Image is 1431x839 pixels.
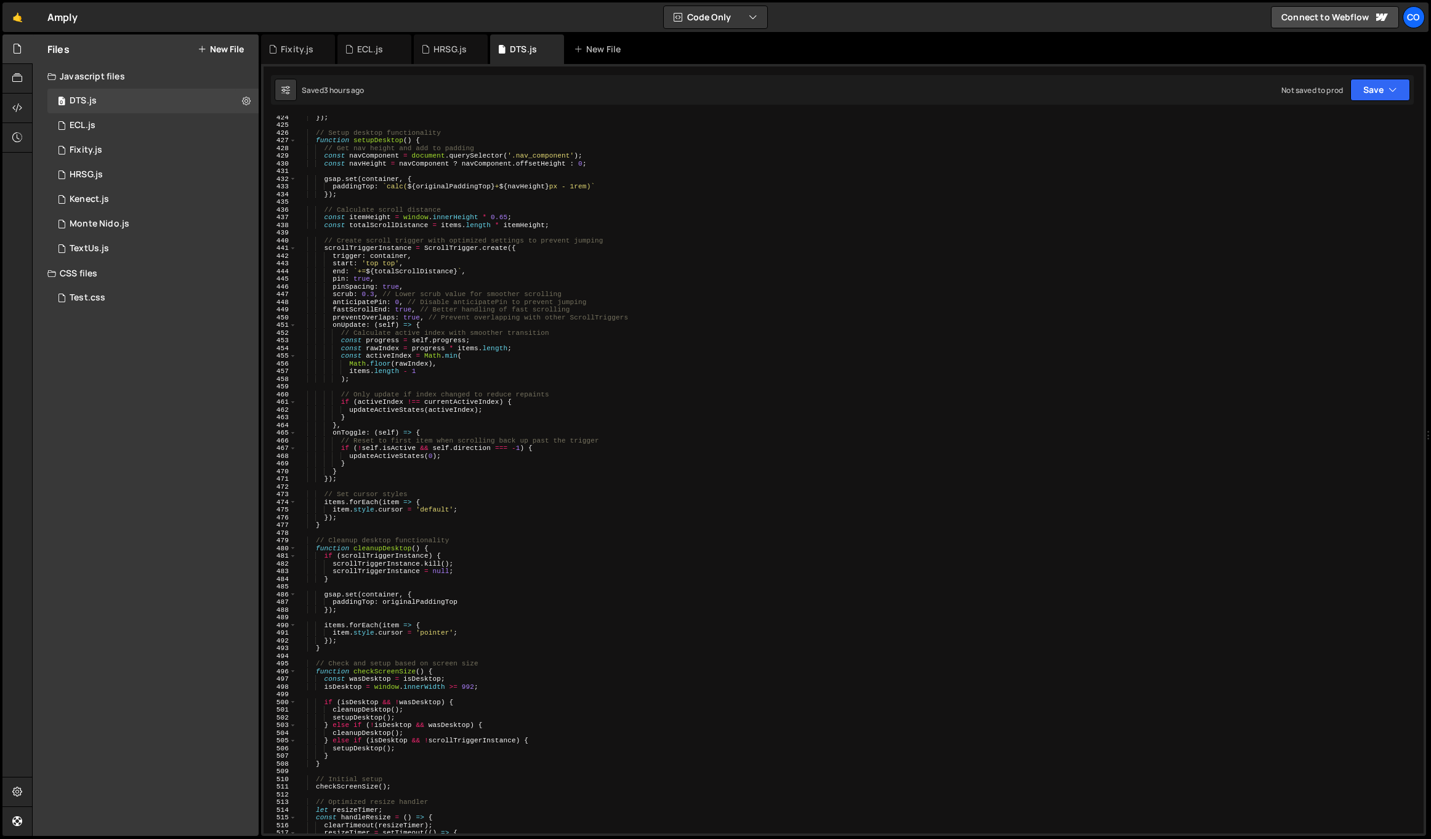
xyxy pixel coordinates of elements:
div: 456 [264,360,297,368]
div: 478 [264,529,297,537]
div: 472 [264,483,297,491]
div: 491 [264,629,297,637]
h2: Files [47,42,70,56]
div: 481 [264,552,297,560]
div: 474 [264,499,297,507]
div: 467 [264,444,297,452]
div: 514 [264,806,297,814]
div: 480 [264,545,297,553]
div: 430 [264,160,297,168]
div: 473 [264,491,297,499]
div: 503 [264,721,297,729]
a: Connect to Webflow [1271,6,1399,28]
div: ECL.js [70,120,95,131]
div: 479 [264,537,297,545]
div: ECL.js [357,43,383,55]
div: 443 [264,260,297,268]
div: 471 [264,475,297,483]
div: 468 [264,452,297,460]
div: 490 [264,622,297,630]
div: 6000/18561.js [47,138,259,163]
div: 509 [264,768,297,776]
div: 442 [264,252,297,260]
div: Fixity.js [70,145,102,156]
div: 506 [264,745,297,753]
div: 6000/25749.js [47,163,259,187]
div: 459 [264,383,297,391]
div: 469 [264,460,297,468]
div: 465 [264,429,297,437]
div: 440 [264,237,297,245]
div: Saved [302,85,365,95]
div: 470 [264,468,297,476]
div: 482 [264,560,297,568]
div: 425 [264,121,297,129]
a: 🤙 [2,2,33,32]
div: 436 [264,206,297,214]
div: 463 [264,414,297,422]
button: Save [1350,79,1410,101]
div: Kenect.js [70,194,109,205]
div: 447 [264,291,297,299]
div: 504 [264,729,297,737]
div: 433 [264,183,297,191]
div: 517 [264,829,297,837]
div: 493 [264,644,297,652]
div: Fixity.js [281,43,313,55]
div: 444 [264,268,297,276]
div: 492 [264,637,297,645]
div: 458 [264,375,297,383]
div: 494 [264,652,297,660]
div: 435 [264,198,297,206]
div: 475 [264,506,297,514]
div: 446 [264,283,297,291]
div: 502 [264,714,297,722]
div: 477 [264,521,297,529]
div: TextUs.js [70,243,109,254]
div: New File [574,43,626,55]
div: 495 [264,660,297,668]
div: CSS files [33,261,259,286]
div: 489 [264,614,297,622]
div: 510 [264,776,297,784]
div: 452 [264,329,297,337]
div: 508 [264,760,297,768]
div: 439 [264,229,297,237]
div: 432 [264,175,297,183]
div: 6000/23721.js [47,113,259,138]
button: New File [198,44,244,54]
a: Co [1403,6,1425,28]
div: 454 [264,345,297,353]
div: Not saved to prod [1281,85,1343,95]
div: 498 [264,683,297,691]
div: 501 [264,706,297,714]
div: Amply [47,10,78,25]
div: 487 [264,598,297,606]
div: 6000/15635.js [47,212,259,236]
div: 437 [264,214,297,222]
div: 505 [264,737,297,745]
div: 486 [264,591,297,599]
div: HRSG.js [433,43,467,55]
div: Javascript files [33,64,259,89]
div: 485 [264,583,297,591]
div: 441 [264,244,297,252]
div: HRSG.js [70,169,103,180]
div: 516 [264,822,297,830]
div: 451 [264,321,297,329]
div: DTS.js [70,95,97,106]
div: 462 [264,406,297,414]
div: 512 [264,791,297,799]
button: Code Only [664,6,767,28]
div: 445 [264,275,297,283]
div: 6000/29816.js [47,236,259,261]
div: 461 [264,398,297,406]
div: 460 [264,391,297,399]
div: 448 [264,299,297,307]
span: 0 [58,97,65,107]
div: 429 [264,152,297,160]
div: 6000/11255.js [47,187,259,212]
div: 488 [264,606,297,614]
div: 438 [264,222,297,230]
